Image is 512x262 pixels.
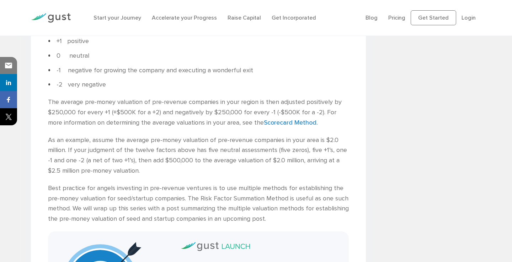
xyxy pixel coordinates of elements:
li: +1 positive [48,36,349,47]
a: Accelerate your Progress [152,14,217,21]
a: Scorecard Method. [264,119,318,126]
li: -1 negative for growing the company and executing a wonderful exit [48,65,349,76]
a: Pricing [388,14,405,21]
a: Raise Capital [228,14,261,21]
li: 0 neutral [48,51,349,61]
p: Best practice for angels investing in pre-revenue ventures is to use multiple methods for establi... [48,183,349,224]
li: -2 very negative [48,80,349,90]
p: The average pre-money valuation of pre-revenue companies in your region is then adjusted positive... [48,97,349,128]
a: Login [462,14,476,21]
a: Get Started [411,10,456,25]
a: Start your Journey [94,14,141,21]
a: Get Incorporated [272,14,316,21]
a: Blog [366,14,378,21]
img: Gust Logo [31,13,71,23]
p: As an example, assume the average pre-money valuation of pre-revenue companies in your area is $2... [48,135,349,176]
